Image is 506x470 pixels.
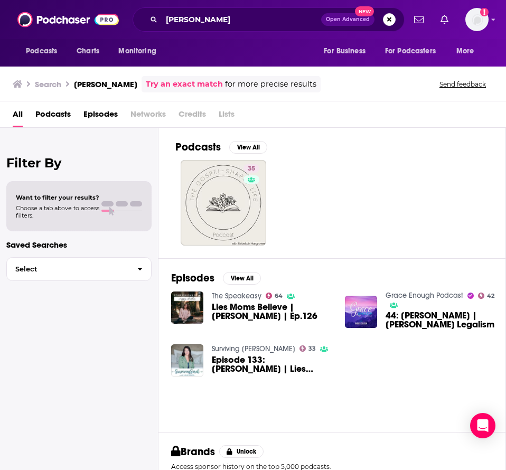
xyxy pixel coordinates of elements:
[171,344,203,377] img: Episode 133: Rebekah Hargraves | Lies Mothers Believe
[17,10,119,30] img: Podchaser - Follow, Share and Rate Podcasts
[345,296,377,328] img: 44: Rebekah Hargraves | Christian Legalism
[465,8,489,31] button: Show profile menu
[410,11,428,29] a: Show notifications dropdown
[175,140,221,154] h2: Podcasts
[6,257,152,281] button: Select
[175,140,267,154] a: PodcastsView All
[436,11,453,29] a: Show notifications dropdown
[162,11,321,28] input: Search podcasts, credits, & more...
[223,272,261,285] button: View All
[436,80,489,89] button: Send feedback
[212,355,332,373] a: Episode 133: Rebekah Hargraves | Lies Mothers Believe
[243,164,259,173] a: 35
[171,445,215,458] h2: Brands
[6,240,152,250] p: Saved Searches
[212,292,261,300] a: The Speakeasy
[16,194,99,201] span: Want to filter your results?
[83,106,118,127] a: Episodes
[385,44,436,59] span: For Podcasters
[133,7,405,32] div: Search podcasts, credits, & more...
[35,79,61,89] h3: Search
[77,44,99,59] span: Charts
[219,106,235,127] span: Lists
[470,413,495,438] div: Open Intercom Messenger
[480,8,489,16] svg: Add a profile image
[6,155,152,171] h2: Filter By
[465,8,489,31] span: Logged in as BenLaurro
[386,311,506,329] a: 44: Rebekah Hargraves | Christian Legalism
[449,41,488,61] button: open menu
[321,13,374,26] button: Open AdvancedNew
[7,266,129,272] span: Select
[181,160,266,246] a: 35
[324,44,366,59] span: For Business
[35,106,71,127] a: Podcasts
[212,344,295,353] a: Surviving Sarah
[171,271,261,285] a: EpisodesView All
[355,6,374,16] span: New
[316,41,379,61] button: open menu
[179,106,206,127] span: Credits
[16,204,99,219] span: Choose a tab above to access filters.
[26,44,57,59] span: Podcasts
[275,294,283,298] span: 64
[299,345,316,352] a: 33
[386,311,506,329] span: 44: [PERSON_NAME] | [PERSON_NAME] Legalism
[111,41,170,61] button: open menu
[248,164,255,174] span: 35
[465,8,489,31] img: User Profile
[212,355,332,373] span: Episode 133: [PERSON_NAME] | Lies Mothers Believe
[266,293,283,299] a: 64
[74,79,137,89] h3: [PERSON_NAME]
[326,17,370,22] span: Open Advanced
[118,44,156,59] span: Monitoring
[18,41,71,61] button: open menu
[212,303,332,321] a: Lies Moms Believe | Rebekah Hargraves | Ep.126
[146,78,223,90] a: Try an exact match
[478,293,495,299] a: 42
[219,445,264,458] button: Unlock
[229,141,267,154] button: View All
[487,294,494,298] span: 42
[225,78,316,90] span: for more precise results
[386,291,463,300] a: Grace Enough Podcast
[130,106,166,127] span: Networks
[13,106,23,127] a: All
[308,346,316,351] span: 33
[171,292,203,324] img: Lies Moms Believe | Rebekah Hargraves | Ep.126
[171,271,214,285] h2: Episodes
[456,44,474,59] span: More
[212,303,332,321] span: Lies Moms Believe | [PERSON_NAME] | Ep.126
[378,41,451,61] button: open menu
[70,41,106,61] a: Charts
